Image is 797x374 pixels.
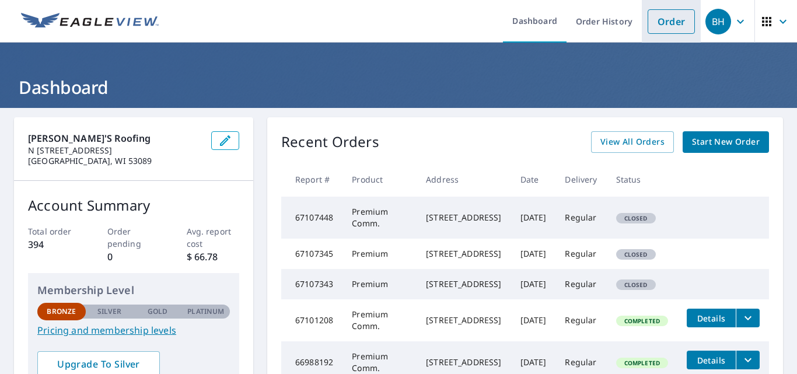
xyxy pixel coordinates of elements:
[692,135,760,149] span: Start New Order
[705,9,731,34] div: BH
[342,197,417,239] td: Premium Comm.
[281,197,342,239] td: 67107448
[555,299,606,341] td: Regular
[281,239,342,269] td: 67107345
[107,225,160,250] p: Order pending
[342,299,417,341] td: Premium Comm.
[736,351,760,369] button: filesDropdownBtn-66988192
[281,269,342,299] td: 67107343
[281,299,342,341] td: 67101208
[687,309,736,327] button: detailsBtn-67101208
[187,306,224,317] p: Platinum
[687,351,736,369] button: detailsBtn-66988192
[37,323,230,337] a: Pricing and membership levels
[426,314,501,326] div: [STREET_ADDRESS]
[148,306,167,317] p: Gold
[28,225,81,237] p: Total order
[426,278,501,290] div: [STREET_ADDRESS]
[426,248,501,260] div: [STREET_ADDRESS]
[107,250,160,264] p: 0
[28,156,202,166] p: [GEOGRAPHIC_DATA], WI 53089
[555,162,606,197] th: Delivery
[617,359,667,367] span: Completed
[417,162,511,197] th: Address
[555,269,606,299] td: Regular
[47,358,151,370] span: Upgrade To Silver
[617,317,667,325] span: Completed
[511,239,556,269] td: [DATE]
[342,269,417,299] td: Premium
[14,75,783,99] h1: Dashboard
[342,239,417,269] td: Premium
[426,356,501,368] div: [STREET_ADDRESS]
[47,306,76,317] p: Bronze
[511,269,556,299] td: [DATE]
[591,131,674,153] a: View All Orders
[683,131,769,153] a: Start New Order
[187,250,240,264] p: $ 66.78
[511,197,556,239] td: [DATE]
[28,195,239,216] p: Account Summary
[600,135,665,149] span: View All Orders
[555,197,606,239] td: Regular
[187,225,240,250] p: Avg. report cost
[511,299,556,341] td: [DATE]
[511,162,556,197] th: Date
[617,250,655,258] span: Closed
[281,131,379,153] p: Recent Orders
[617,281,655,289] span: Closed
[281,162,342,197] th: Report #
[21,13,159,30] img: EV Logo
[28,145,202,156] p: N [STREET_ADDRESS]
[736,309,760,327] button: filesDropdownBtn-67101208
[694,355,729,366] span: Details
[607,162,677,197] th: Status
[28,237,81,251] p: 394
[426,212,501,223] div: [STREET_ADDRESS]
[342,162,417,197] th: Product
[28,131,202,145] p: [PERSON_NAME]'s Roofing
[555,239,606,269] td: Regular
[97,306,122,317] p: Silver
[648,9,695,34] a: Order
[617,214,655,222] span: Closed
[37,282,230,298] p: Membership Level
[694,313,729,324] span: Details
